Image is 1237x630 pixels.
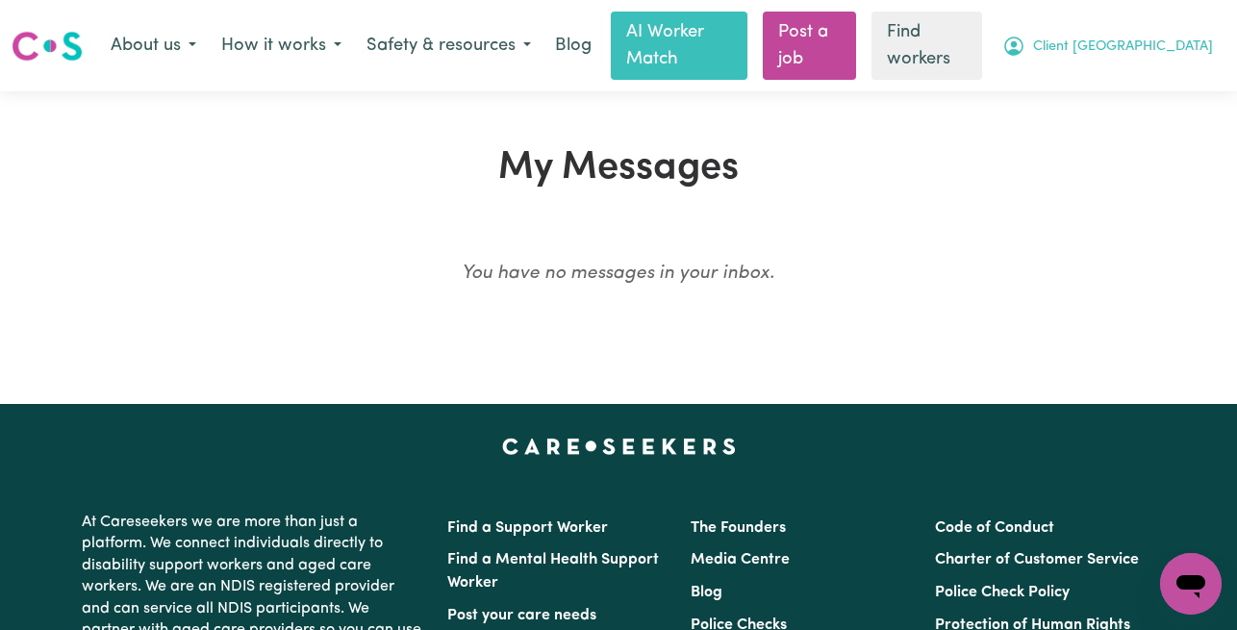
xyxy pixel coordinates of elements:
a: Charter of Customer Service [935,552,1139,567]
a: Media Centre [691,552,790,567]
iframe: Button to launch messaging window [1160,553,1222,615]
span: Client [GEOGRAPHIC_DATA] [1033,37,1213,58]
a: Police Check Policy [935,585,1070,600]
a: Careseekers home page [502,439,736,454]
a: Find a Mental Health Support Worker [447,552,659,591]
a: The Founders [691,520,786,536]
a: Find workers [871,12,982,80]
em: You have no messages in your inbox. [462,265,774,283]
button: About us [98,26,209,66]
a: Post a job [763,12,856,80]
a: Careseekers logo [12,24,83,68]
img: Careseekers logo [12,29,83,63]
a: Blog [543,25,603,67]
a: Post your care needs [447,608,596,623]
button: How it works [209,26,354,66]
a: Blog [691,585,722,600]
h1: My Messages [217,145,1019,191]
a: Code of Conduct [935,520,1054,536]
button: Safety & resources [354,26,543,66]
button: My Account [990,26,1225,66]
a: AI Worker Match [611,12,747,80]
a: Find a Support Worker [447,520,608,536]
